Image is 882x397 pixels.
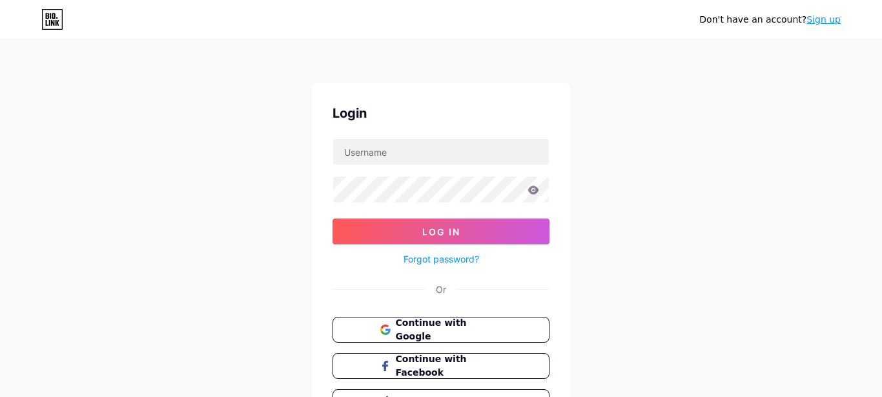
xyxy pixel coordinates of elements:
button: Continue with Facebook [333,353,549,379]
button: Continue with Google [333,317,549,343]
button: Log In [333,219,549,244]
div: Or [436,283,446,296]
span: Continue with Google [396,316,502,343]
input: Username [333,139,549,165]
div: Don't have an account? [699,13,841,27]
div: Login [333,103,549,123]
span: Continue with Facebook [396,352,502,380]
a: Forgot password? [404,252,479,266]
a: Sign up [806,14,841,25]
span: Log In [422,226,460,237]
